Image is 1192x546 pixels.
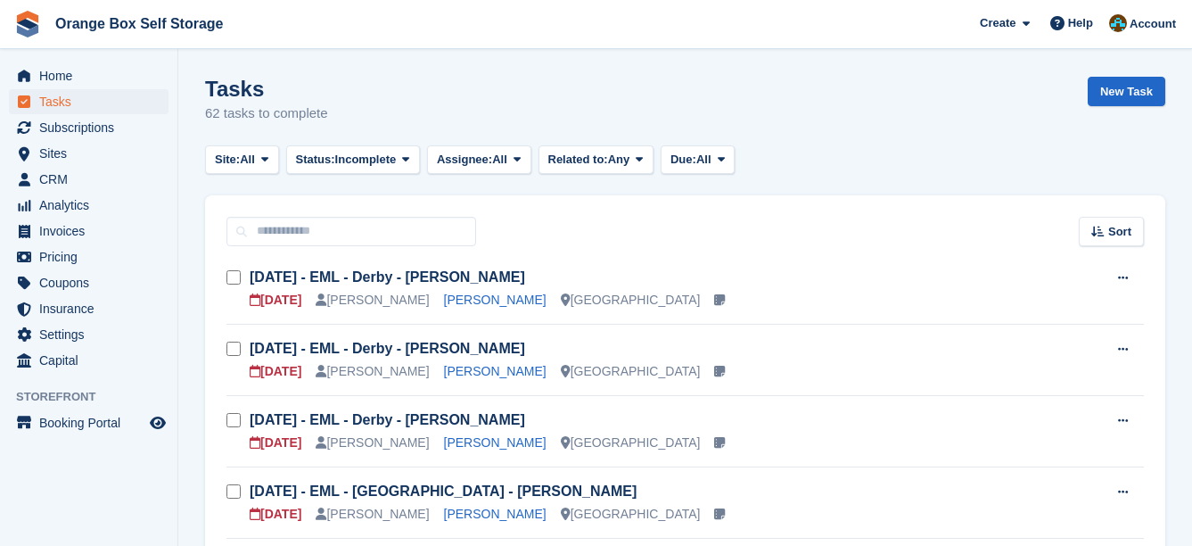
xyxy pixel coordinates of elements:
div: [PERSON_NAME] [316,505,429,524]
span: Pricing [39,244,146,269]
button: Due: All [661,145,735,175]
span: Booking Portal [39,410,146,435]
span: Capital [39,348,146,373]
a: [PERSON_NAME] [444,293,547,307]
span: Create [980,14,1015,32]
div: [PERSON_NAME] [316,434,429,452]
a: menu [9,244,169,269]
span: Subscriptions [39,115,146,140]
div: [DATE] [250,505,301,524]
a: [DATE] - EML - [GEOGRAPHIC_DATA] - [PERSON_NAME] [250,484,637,499]
button: Assignee: All [427,145,531,175]
a: menu [9,296,169,321]
span: Help [1068,14,1093,32]
span: Insurance [39,296,146,321]
span: Sort [1108,223,1131,241]
span: Coupons [39,270,146,295]
span: All [696,151,711,169]
div: [DATE] [250,291,301,310]
a: menu [9,219,169,244]
span: Any [608,151,630,169]
div: [DATE] [250,362,301,381]
button: Site: All [205,145,279,175]
span: All [492,151,507,169]
span: Assignee: [437,151,492,169]
span: Tasks [39,89,146,114]
a: [PERSON_NAME] [444,435,547,450]
span: Sites [39,141,146,166]
button: Status: Incomplete [286,145,420,175]
a: menu [9,322,169,347]
div: [PERSON_NAME] [316,291,429,310]
div: [GEOGRAPHIC_DATA] [561,291,701,310]
span: Site: [215,151,240,169]
a: Orange Box Self Storage [48,9,231,38]
div: [DATE] [250,434,301,452]
a: [DATE] - EML - Derby - [PERSON_NAME] [250,341,525,356]
div: [GEOGRAPHIC_DATA] [561,434,701,452]
span: Related to: [548,151,608,169]
a: menu [9,193,169,218]
span: Incomplete [335,151,397,169]
span: Status: [296,151,335,169]
span: Due: [670,151,696,169]
a: menu [9,63,169,88]
a: menu [9,410,169,435]
div: [GEOGRAPHIC_DATA] [561,362,701,381]
a: menu [9,141,169,166]
div: [PERSON_NAME] [316,362,429,381]
img: Mike [1109,14,1127,32]
a: menu [9,348,169,373]
img: stora-icon-8386f47178a22dfd0bd8f6a31ec36ba5ce8667c1dd55bd0f319d3a0aa187defe.svg [14,11,41,37]
a: menu [9,167,169,192]
p: 62 tasks to complete [205,103,328,124]
span: Storefront [16,388,177,406]
a: [PERSON_NAME] [444,364,547,378]
a: menu [9,115,169,140]
a: New Task [1088,77,1165,106]
div: [GEOGRAPHIC_DATA] [561,505,701,524]
a: menu [9,270,169,295]
button: Related to: Any [538,145,654,175]
a: [DATE] - EML - Derby - [PERSON_NAME] [250,412,525,427]
span: All [240,151,255,169]
span: Settings [39,322,146,347]
span: Account [1130,15,1176,33]
span: Home [39,63,146,88]
h1: Tasks [205,77,328,101]
a: [PERSON_NAME] [444,507,547,521]
span: Analytics [39,193,146,218]
span: Invoices [39,219,146,244]
a: menu [9,89,169,114]
span: CRM [39,167,146,192]
a: Preview store [147,412,169,434]
a: [DATE] - EML - Derby - [PERSON_NAME] [250,269,525,285]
